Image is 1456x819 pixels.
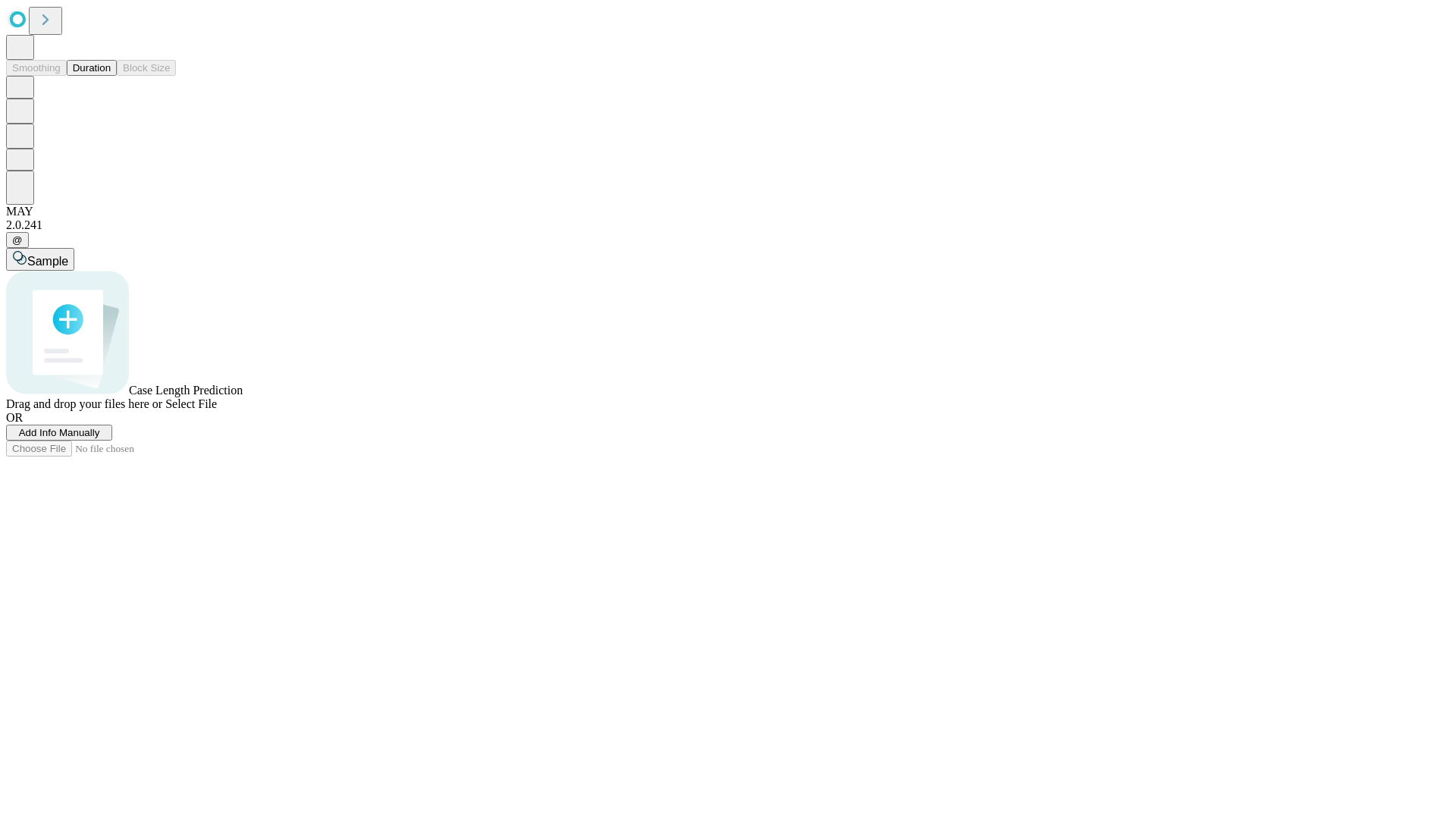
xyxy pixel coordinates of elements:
[6,397,162,410] span: Drag and drop your files here or
[67,60,117,76] button: Duration
[6,218,1450,232] div: 2.0.241
[6,232,29,248] button: @
[165,397,217,410] span: Select File
[6,411,23,424] span: OR
[129,384,243,397] span: Case Length Prediction
[19,427,100,438] span: Add Info Manually
[6,60,67,76] button: Smoothing
[117,60,176,76] button: Block Size
[6,205,1450,218] div: MAY
[6,425,112,441] button: Add Info Manually
[12,234,23,246] span: @
[6,248,74,271] button: Sample
[27,255,68,268] span: Sample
